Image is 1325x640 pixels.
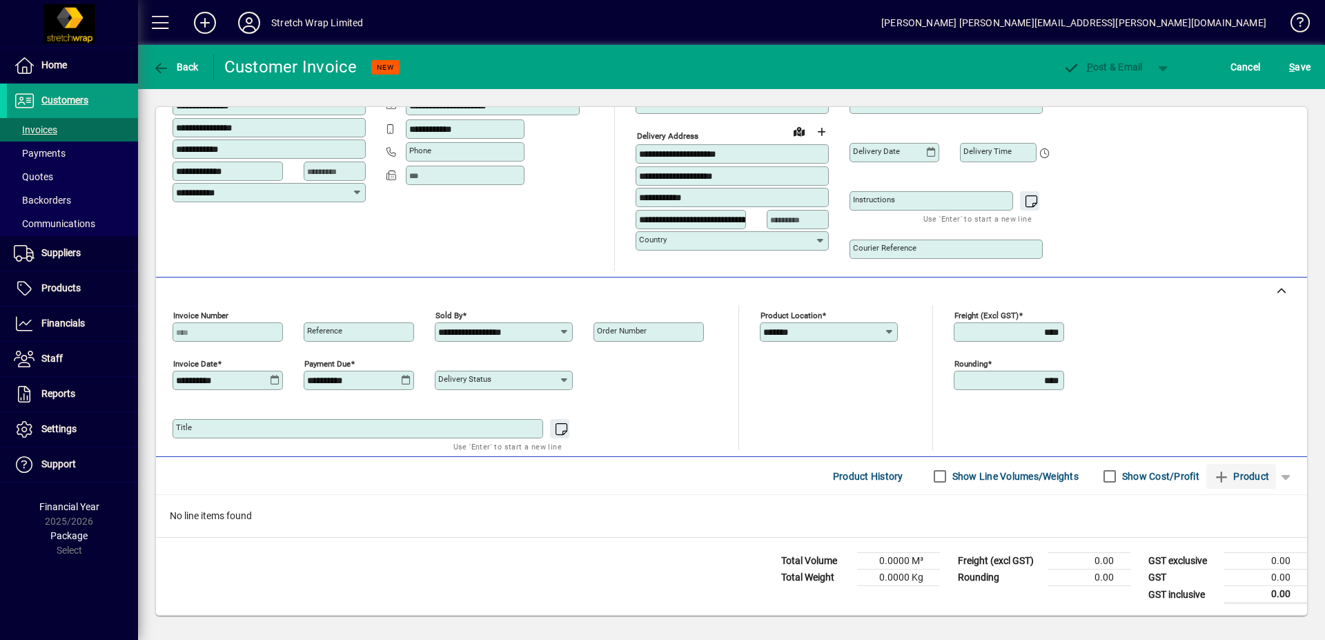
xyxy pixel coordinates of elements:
[7,212,138,235] a: Communications
[271,12,364,34] div: Stretch Wrap Limited
[7,142,138,165] a: Payments
[41,59,67,70] span: Home
[7,48,138,83] a: Home
[41,353,63,364] span: Staff
[857,553,940,570] td: 0.0000 M³
[963,146,1012,156] mat-label: Delivery time
[639,235,667,244] mat-label: Country
[857,570,940,586] td: 0.0000 Kg
[774,570,857,586] td: Total Weight
[453,438,562,454] mat-hint: Use 'Enter' to start a new line
[7,447,138,482] a: Support
[827,464,909,489] button: Product History
[853,146,900,156] mat-label: Delivery date
[1224,570,1307,586] td: 0.00
[138,55,214,79] app-page-header-button: Back
[1087,61,1093,72] span: P
[853,243,916,253] mat-label: Courier Reference
[950,469,1079,483] label: Show Line Volumes/Weights
[923,211,1032,226] mat-hint: Use 'Enter' to start a new line
[7,165,138,188] a: Quotes
[156,495,1307,537] div: No line items found
[853,195,895,204] mat-label: Instructions
[810,121,832,143] button: Choose address
[7,188,138,212] a: Backorders
[7,342,138,376] a: Staff
[438,374,491,384] mat-label: Delivery status
[954,311,1019,320] mat-label: Freight (excl GST)
[153,61,199,72] span: Back
[1289,61,1295,72] span: S
[41,282,81,293] span: Products
[304,359,351,369] mat-label: Payment due
[173,359,217,369] mat-label: Invoice date
[1289,56,1311,78] span: ave
[1224,553,1307,570] td: 0.00
[41,423,77,434] span: Settings
[173,311,228,320] mat-label: Invoice number
[1224,586,1307,603] td: 0.00
[14,195,71,206] span: Backorders
[41,95,88,106] span: Customers
[1048,553,1130,570] td: 0.00
[1230,56,1261,78] span: Cancel
[41,318,85,329] span: Financials
[1206,464,1276,489] button: Product
[1119,469,1199,483] label: Show Cost/Profit
[176,423,192,432] mat-label: Title
[14,218,95,229] span: Communications
[435,311,462,320] mat-label: Sold by
[7,307,138,341] a: Financials
[39,501,99,512] span: Financial Year
[14,171,53,182] span: Quotes
[7,412,138,447] a: Settings
[7,118,138,142] a: Invoices
[1280,3,1308,48] a: Knowledge Base
[788,120,810,142] a: View on map
[951,553,1048,570] td: Freight (excl GST)
[14,148,66,159] span: Payments
[50,530,88,541] span: Package
[954,359,988,369] mat-label: Rounding
[409,146,431,155] mat-label: Phone
[149,55,202,79] button: Back
[597,326,647,336] mat-label: Order number
[7,377,138,411] a: Reports
[14,124,57,135] span: Invoices
[1048,570,1130,586] td: 0.00
[1056,55,1150,79] button: Post & Email
[224,56,357,78] div: Customer Invoice
[307,326,342,336] mat-label: Reference
[7,271,138,306] a: Products
[41,458,76,469] span: Support
[951,570,1048,586] td: Rounding
[1227,55,1264,79] button: Cancel
[1063,61,1143,72] span: ost & Email
[1286,55,1314,79] button: Save
[1141,553,1224,570] td: GST exclusive
[1141,586,1224,603] td: GST inclusive
[1141,570,1224,586] td: GST
[41,388,75,399] span: Reports
[760,311,822,320] mat-label: Product location
[1213,465,1269,487] span: Product
[41,247,81,258] span: Suppliers
[833,465,903,487] span: Product History
[7,236,138,271] a: Suppliers
[774,553,857,570] td: Total Volume
[881,12,1266,34] div: [PERSON_NAME] [PERSON_NAME][EMAIL_ADDRESS][PERSON_NAME][DOMAIN_NAME]
[377,63,394,72] span: NEW
[183,10,227,35] button: Add
[227,10,271,35] button: Profile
